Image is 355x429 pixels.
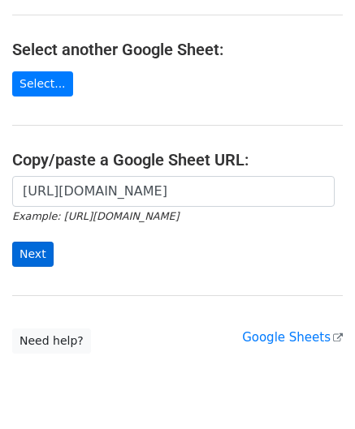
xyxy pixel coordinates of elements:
small: Example: [URL][DOMAIN_NAME] [12,210,179,222]
a: Need help? [12,328,91,354]
input: Paste your Google Sheet URL here [12,176,335,207]
a: Google Sheets [242,330,343,345]
h4: Select another Google Sheet: [12,40,343,59]
h4: Copy/paste a Google Sheet URL: [12,150,343,169]
input: Next [12,242,54,267]
a: Select... [12,71,73,97]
